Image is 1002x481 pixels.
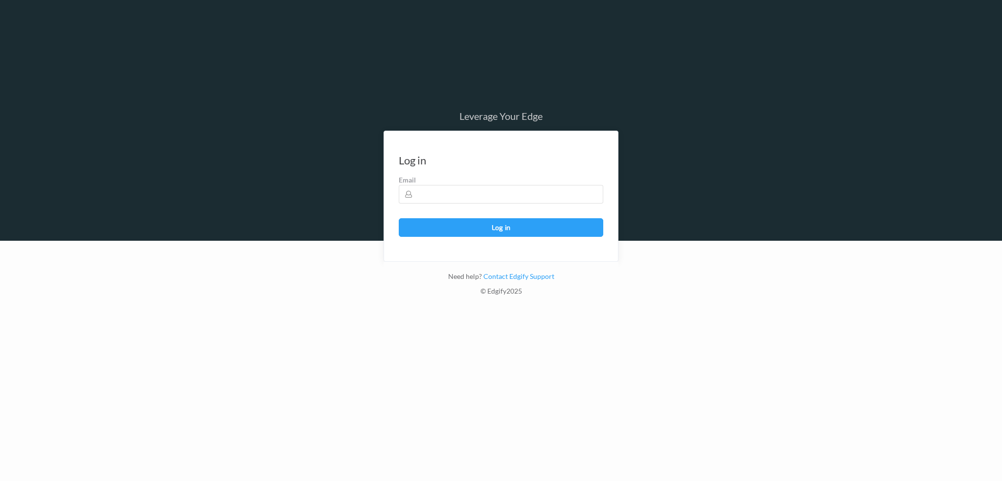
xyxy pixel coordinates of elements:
a: Contact Edgify Support [482,272,554,280]
div: Leverage Your Edge [384,111,618,121]
label: Email [399,175,603,185]
div: Log in [399,156,426,165]
button: Log in [399,218,603,237]
div: © Edgify 2025 [384,286,618,301]
div: Need help? [384,272,618,286]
